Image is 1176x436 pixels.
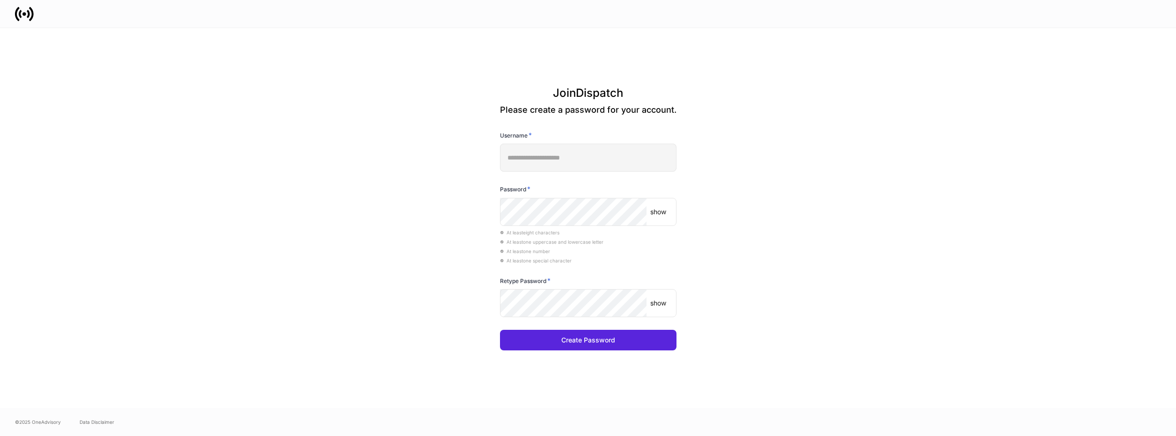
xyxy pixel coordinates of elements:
span: © 2025 OneAdvisory [15,418,61,426]
h3: Join Dispatch [500,86,676,104]
span: At least one number [500,248,550,254]
h6: Password [500,184,530,194]
h6: Username [500,131,532,140]
span: At least eight characters [500,230,559,235]
h6: Retype Password [500,276,551,285]
span: At least one special character [500,258,572,263]
a: Data Disclaimer [80,418,114,426]
p: show [650,207,666,217]
div: Create Password [561,335,615,345]
p: show [650,298,666,308]
p: Please create a password for your account. [500,104,676,116]
button: Create Password [500,330,676,350]
span: At least one uppercase and lowercase letter [500,239,603,245]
